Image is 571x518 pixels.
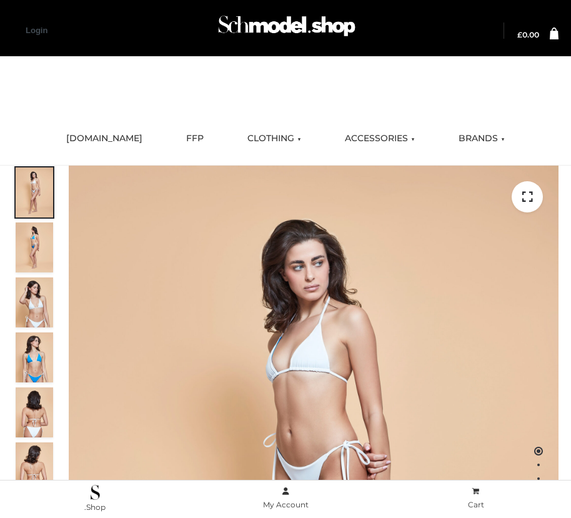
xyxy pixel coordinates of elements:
[91,485,100,500] img: .Shop
[263,500,309,509] span: My Account
[16,332,53,382] img: ArielClassicBikiniTop_CloudNine_AzureSky_OW114ECO_4-scaled.jpg
[449,125,514,152] a: BRANDS
[517,30,522,39] span: £
[177,125,213,152] a: FFP
[191,484,381,512] a: My Account
[16,167,53,217] img: ArielClassicBikiniTop_CloudNine_AzureSky_OW114ECO_1-scaled.jpg
[57,125,152,152] a: [DOMAIN_NAME]
[212,11,359,51] a: Schmodel Admin 964
[468,500,484,509] span: Cart
[16,442,53,492] img: ArielClassicBikiniTop_CloudNine_AzureSky_OW114ECO_8-scaled.jpg
[517,30,539,39] bdi: 0.00
[380,484,571,512] a: Cart
[335,125,424,152] a: ACCESSORIES
[16,387,53,437] img: ArielClassicBikiniTop_CloudNine_AzureSky_OW114ECO_7-scaled.jpg
[84,502,106,512] span: .Shop
[215,7,359,51] img: Schmodel Admin 964
[16,277,53,327] img: ArielClassicBikiniTop_CloudNine_AzureSky_OW114ECO_3-scaled.jpg
[16,222,53,272] img: ArielClassicBikiniTop_CloudNine_AzureSky_OW114ECO_2-scaled.jpg
[238,125,310,152] a: CLOTHING
[26,26,47,35] a: Login
[517,31,539,39] a: £0.00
